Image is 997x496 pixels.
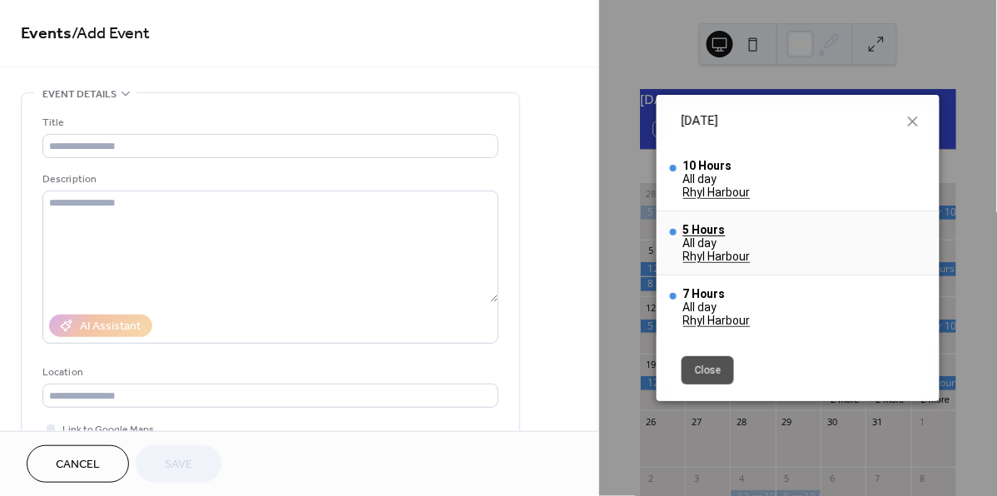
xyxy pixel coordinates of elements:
div: 10 Hours [683,159,751,172]
div: Location [42,364,495,381]
div: Description [42,171,495,188]
div: All day [683,172,751,186]
div: All day [683,236,751,250]
span: Link to Google Maps [62,422,154,439]
div: Title [42,114,495,131]
a: Rhyl Harbour [683,314,751,327]
div: All day [683,300,751,314]
div: 7 Hours [683,287,751,300]
a: Rhyl Harbour [683,186,751,199]
button: Cancel [27,445,129,483]
span: / Add Event [72,18,150,51]
span: [DATE] [682,112,718,131]
div: 5 Hours [683,223,751,236]
span: Event details [42,86,117,103]
button: Close [682,356,734,384]
span: Cancel [56,457,100,474]
a: Events [21,18,72,51]
a: Rhyl Harbour [683,250,751,263]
